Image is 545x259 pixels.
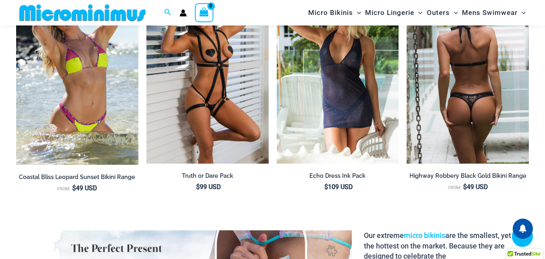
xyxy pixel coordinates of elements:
[277,172,399,180] h2: Echo Dress Ink Pack
[16,4,149,22] img: MM SHOP LOGO FLAT
[308,2,353,23] span: Micro Bikinis
[324,183,328,191] span: $
[463,183,467,191] span: $
[164,8,171,18] a: Search icon link
[324,183,353,191] bdi: 109 USD
[72,184,76,192] span: $
[146,172,269,183] a: Truth or Dare Pack
[448,185,461,190] span: From:
[353,2,361,23] span: Menu Toggle
[450,2,458,23] span: Menu Toggle
[407,172,529,183] a: Highway Robbery Black Gold Bikini Range
[460,2,528,23] a: Mens SwimwearMenu ToggleMenu Toggle
[404,231,445,240] a: micro bikinis
[518,2,526,23] span: Menu Toggle
[57,186,70,192] span: From:
[414,2,422,23] span: Menu Toggle
[407,172,529,180] h2: Highway Robbery Black Gold Bikini Range
[463,183,488,191] bdi: 49 USD
[365,2,414,23] span: Micro Lingerie
[196,183,221,191] bdi: 99 USD
[305,1,529,24] nav: Site Navigation
[195,3,213,22] a: View Shopping Cart, empty
[196,183,200,191] span: $
[277,172,399,183] a: Echo Dress Ink Pack
[16,173,138,184] a: Coastal Bliss Leopard Sunset Bikini Range
[462,2,518,23] span: Mens Swimwear
[180,9,187,17] a: Account icon link
[146,172,269,180] h2: Truth or Dare Pack
[306,2,363,23] a: Micro BikinisMenu ToggleMenu Toggle
[16,173,138,181] h2: Coastal Bliss Leopard Sunset Bikini Range
[72,184,97,192] bdi: 49 USD
[427,2,450,23] span: Outers
[425,2,460,23] a: OutersMenu ToggleMenu Toggle
[363,2,424,23] a: Micro LingerieMenu ToggleMenu Toggle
